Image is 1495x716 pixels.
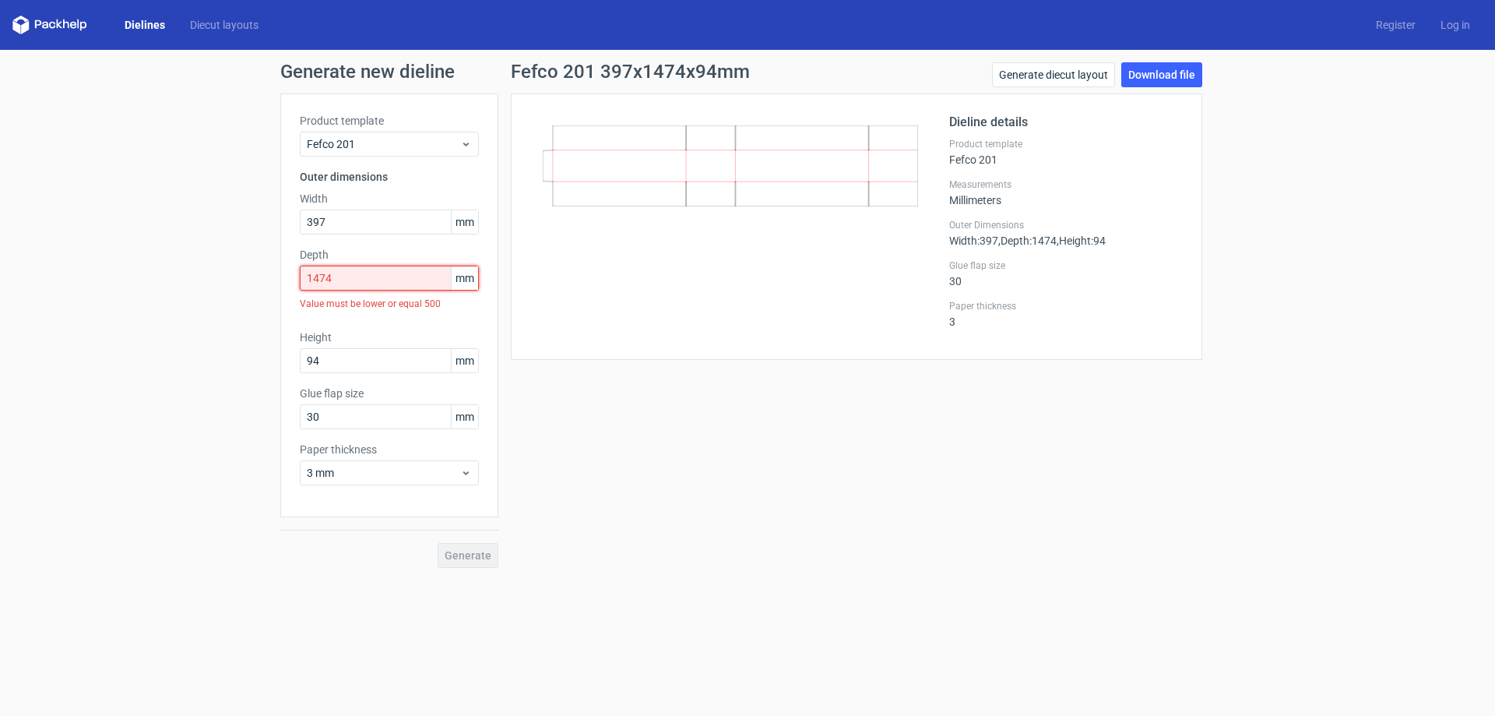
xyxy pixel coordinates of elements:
[300,169,479,185] h3: Outer dimensions
[949,178,1183,191] label: Measurements
[451,266,478,290] span: mm
[112,17,178,33] a: Dielines
[280,62,1215,81] h1: Generate new dieline
[949,300,1183,328] div: 3
[300,442,479,457] label: Paper thickness
[307,465,460,481] span: 3 mm
[949,300,1183,312] label: Paper thickness
[1121,62,1202,87] a: Download file
[1363,17,1428,33] a: Register
[300,386,479,401] label: Glue flap size
[511,62,750,81] h1: Fefco 201 397x1474x94mm
[300,191,479,206] label: Width
[451,210,478,234] span: mm
[451,405,478,429] span: mm
[949,235,998,247] span: Width : 397
[998,235,1057,247] span: , Depth : 1474
[451,349,478,372] span: mm
[949,138,1183,150] label: Product template
[178,17,271,33] a: Diecut layouts
[949,178,1183,206] div: Millimeters
[300,247,479,263] label: Depth
[949,259,1183,272] label: Glue flap size
[1057,235,1106,247] span: , Height : 94
[300,291,479,317] div: Value must be lower or equal 500
[300,113,479,129] label: Product template
[992,62,1115,87] a: Generate diecut layout
[300,330,479,345] label: Height
[949,113,1183,132] h2: Dieline details
[307,136,460,152] span: Fefco 201
[949,219,1183,231] label: Outer Dimensions
[949,138,1183,166] div: Fefco 201
[1428,17,1483,33] a: Log in
[949,259,1183,287] div: 30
